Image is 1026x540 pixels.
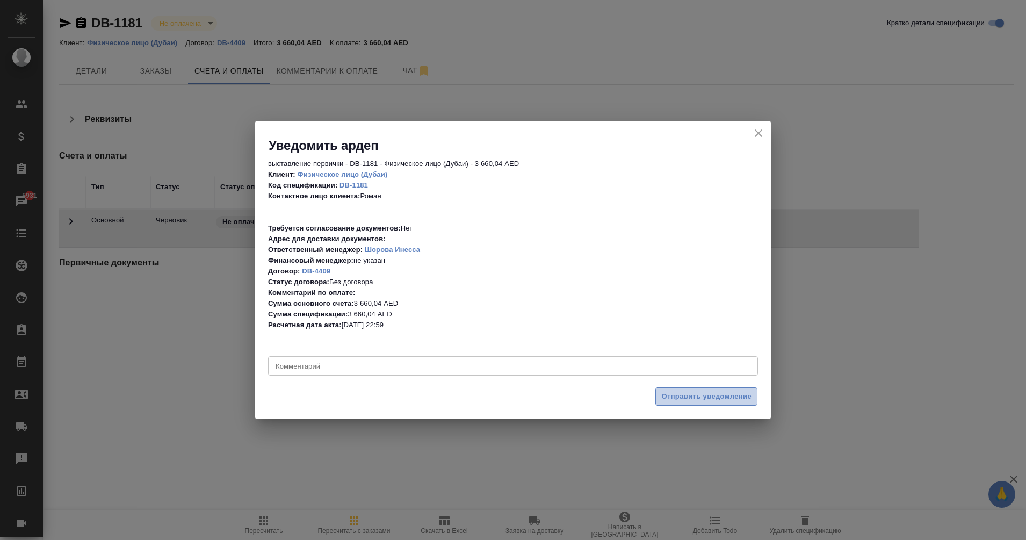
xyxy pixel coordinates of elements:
span: Отправить уведомление [661,391,752,403]
button: close [750,125,767,141]
p: выставление первички - DB-1181 - Физическое лицо (Дубаи) - 3 660,04 AED [268,159,758,169]
b: Финансовый менеджер: [268,256,353,264]
button: Отправить уведомление [655,387,757,406]
h2: Уведомить ардеп [269,137,771,154]
b: Сумма спецификации: [268,310,348,318]
b: Статус договора: [268,278,329,286]
b: Расчетная дата акта: [268,321,342,329]
a: DB-4409 [302,267,330,275]
a: Физическое лицо (Дубаи) [298,170,388,178]
b: Ответственный менеджер: [268,246,363,254]
b: Требуется согласование документов: [268,224,401,232]
b: Сумма основного счета: [268,299,354,307]
b: Адрес для доставки документов: [268,235,386,243]
b: Код спецификации: [268,181,337,189]
a: DB-1181 [339,181,368,189]
b: Контактное лицо клиента: [268,192,360,200]
p: Роман Нет не указан Без договора 3 660,04 AED 3 660,04 AED [DATE] 22:59 [268,169,758,330]
b: Комментарий по оплате: [268,289,355,297]
a: Шорова Инесса [365,246,420,254]
b: Договор: [268,267,300,275]
b: Клиент: [268,170,295,178]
